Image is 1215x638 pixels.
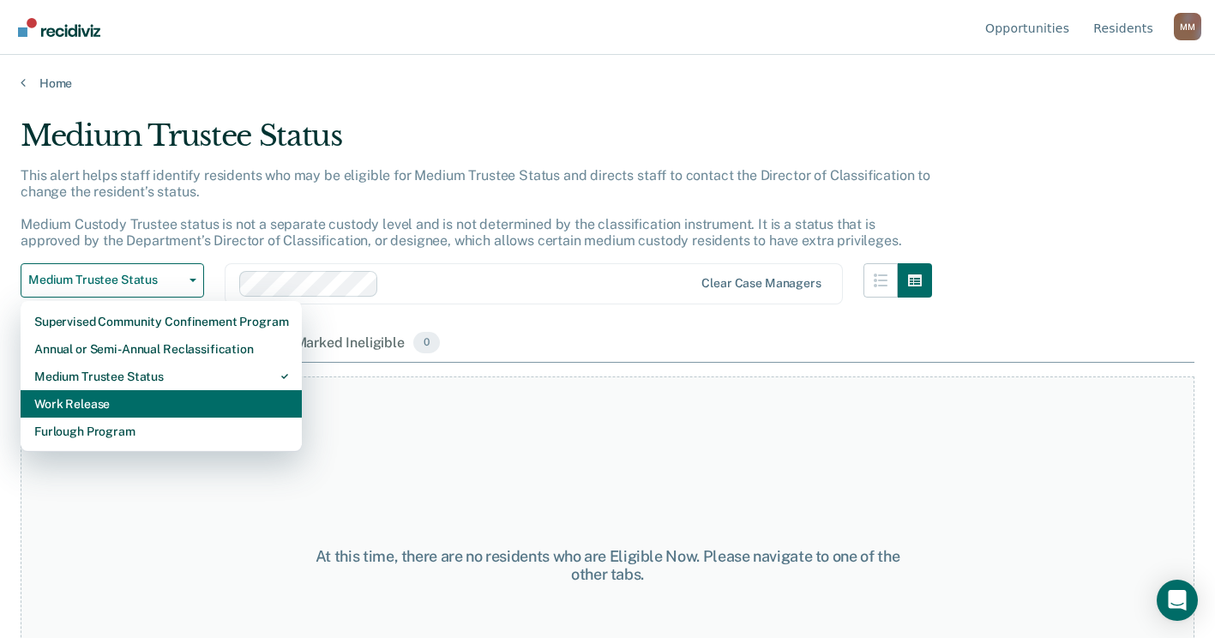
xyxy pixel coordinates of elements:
[413,332,440,354] span: 0
[21,167,930,250] p: This alert helps staff identify residents who may be eligible for Medium Trustee Status and direc...
[34,335,288,363] div: Annual or Semi-Annual Reclassification
[701,276,821,291] div: Clear case managers
[315,547,901,584] div: At this time, there are no residents who are Eligible Now. Please navigate to one of the other tabs.
[34,363,288,390] div: Medium Trustee Status
[34,390,288,418] div: Work Release
[1157,580,1198,621] div: Open Intercom Messenger
[34,418,288,445] div: Furlough Program
[292,325,444,363] div: Marked Ineligible0
[21,263,204,298] button: Medium Trustee Status
[1174,13,1201,40] button: Profile dropdown button
[1174,13,1201,40] div: M M
[21,301,302,452] div: Dropdown Menu
[21,118,932,167] div: Medium Trustee Status
[21,75,1194,91] a: Home
[28,273,183,287] span: Medium Trustee Status
[18,18,100,37] img: Recidiviz
[34,308,288,335] div: Supervised Community Confinement Program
